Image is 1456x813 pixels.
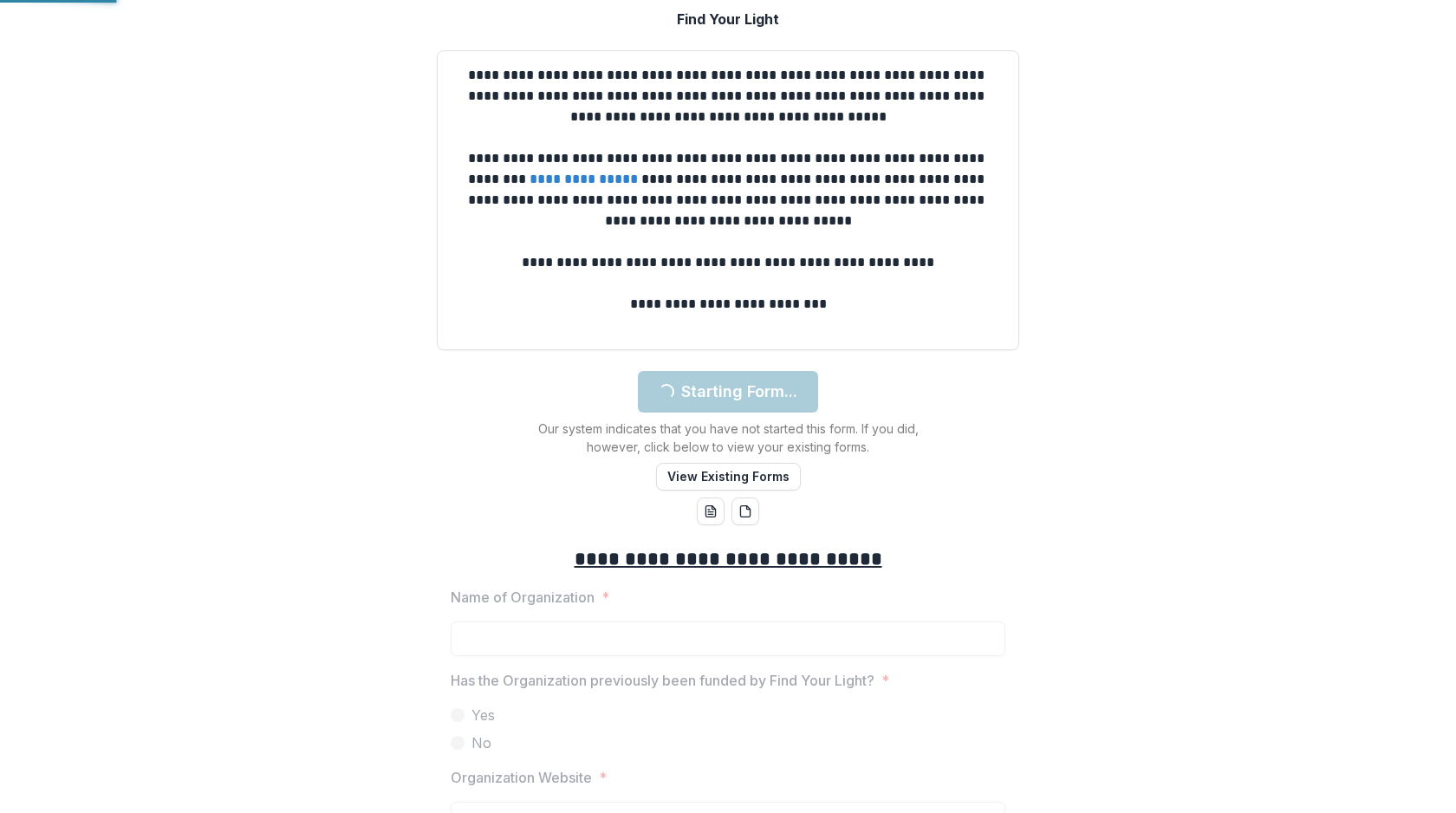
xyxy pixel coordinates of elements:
button: Starting Form... [638,371,818,413]
p: Name of Organization [451,587,595,608]
span: No [471,732,491,753]
p: Has the Organization previously been funded by Find Your Light? [451,670,874,691]
button: word-download [697,498,725,525]
p: Organization Website [451,767,592,788]
button: pdf-download [731,498,759,525]
p: Find Your Light [677,9,779,29]
button: View Existing Forms [656,463,801,491]
p: Our system indicates that you have not started this form. If you did, however, click below to vie... [511,420,945,456]
span: Yes [471,705,495,725]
